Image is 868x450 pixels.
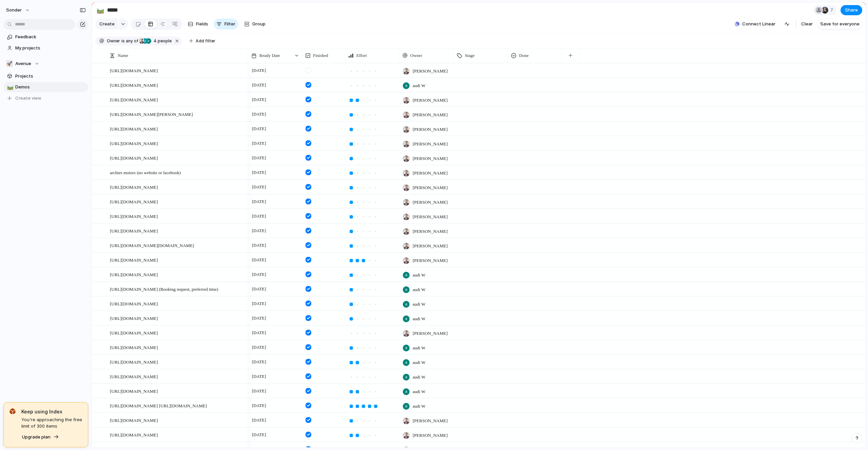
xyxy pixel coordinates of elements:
span: audi W [413,359,426,366]
span: [URL][DOMAIN_NAME] [110,416,158,424]
span: [URL][DOMAIN_NAME] [110,96,158,103]
span: audi W [413,82,426,89]
span: Owner [107,38,120,44]
span: [DATE] [250,183,268,191]
div: 🛤️ [97,5,104,15]
span: audi W [413,272,426,279]
span: [PERSON_NAME] [413,228,448,235]
span: [URL][DOMAIN_NAME] [110,329,158,336]
span: audi W [413,345,426,351]
span: audi W [413,403,426,410]
span: [DATE] [250,372,268,381]
span: [URL][DOMAIN_NAME] [110,139,158,147]
span: audi W [413,315,426,322]
span: [PERSON_NAME] [413,170,448,177]
button: Save for everyone [817,19,862,29]
span: Stage [465,52,475,59]
span: [DATE] [250,198,268,206]
span: sonder [6,7,22,14]
button: Filter [214,19,238,29]
span: Ready Date [259,52,280,59]
span: [URL][DOMAIN_NAME] [110,227,158,234]
a: Projects [3,71,88,81]
span: [URL][DOMAIN_NAME] [110,256,158,264]
span: [PERSON_NAME] [413,155,448,162]
span: [DATE] [250,358,268,366]
span: Upgrade plan [22,434,51,441]
span: [URL][DOMAIN_NAME] [110,372,158,380]
span: [DATE] [250,314,268,322]
span: [DATE] [250,168,268,177]
span: [PERSON_NAME] [413,141,448,147]
span: audi W [413,374,426,381]
span: Add filter [196,38,215,44]
span: [DATE] [250,329,268,337]
span: [URL][DOMAIN_NAME][PERSON_NAME] [110,110,193,118]
span: Create view [15,95,41,102]
span: Projects [15,73,86,80]
span: Owner [410,52,422,59]
span: [DATE] [250,300,268,308]
span: [DATE] [250,139,268,147]
span: [PERSON_NAME] [413,213,448,220]
span: [URL][DOMAIN_NAME][DOMAIN_NAME] [110,241,194,249]
span: [DATE] [250,285,268,293]
button: Share [841,5,862,15]
span: Fields [196,21,208,27]
span: 4 [152,38,158,43]
span: is [121,38,125,44]
span: Feedback [15,34,86,40]
span: Keep using Index [21,408,82,415]
span: [URL][DOMAIN_NAME] [110,431,158,438]
span: Filter [224,21,235,27]
span: Finished [313,52,328,59]
span: audi W [413,286,426,293]
span: [DATE] [250,212,268,220]
span: [PERSON_NAME] [413,257,448,264]
a: 🛤️Demos [3,82,88,92]
span: [DATE] [250,110,268,118]
span: [DATE] [250,402,268,410]
button: Fields [185,19,211,29]
span: Clear [801,21,813,27]
span: [DATE] [250,241,268,249]
span: [PERSON_NAME] [413,243,448,249]
span: [URL][DOMAIN_NAME] [110,270,158,278]
span: [PERSON_NAME] [413,199,448,206]
button: Create view [3,93,88,103]
button: Group [241,19,269,29]
span: [URL][DOMAIN_NAME] [110,154,158,162]
button: 🛤️ [95,5,106,16]
span: Create [99,21,115,27]
span: [PERSON_NAME] [413,97,448,104]
span: [URL][DOMAIN_NAME] [110,387,158,395]
span: [DATE] [250,227,268,235]
span: [URL][DOMAIN_NAME] [110,314,158,322]
span: [PERSON_NAME] [413,126,448,133]
span: [URL][DOMAIN_NAME] [110,66,158,74]
span: [PERSON_NAME] [413,432,448,439]
span: [PERSON_NAME] [413,111,448,118]
button: sonder [3,5,34,16]
span: [URL][DOMAIN_NAME] [110,183,158,191]
span: [URL][DOMAIN_NAME] [110,81,158,89]
span: Share [845,7,858,14]
span: [DATE] [250,270,268,279]
div: 🛤️ [7,83,12,91]
span: [URL][DOMAIN_NAME] [110,343,158,351]
span: [URL][DOMAIN_NAME] (Booking request, preferred time) [110,285,218,293]
button: isany of [120,37,139,45]
span: 7 [830,7,835,14]
span: [URL][DOMAIN_NAME] [110,198,158,205]
span: [DATE] [250,343,268,351]
span: [DATE] [250,96,268,104]
span: Group [252,21,265,27]
span: [URL][DOMAIN_NAME] [110,358,158,366]
span: Demos [15,84,86,90]
button: 4 people [139,37,173,45]
button: Upgrade plan [20,432,61,442]
span: Effort [356,52,367,59]
div: 🚀 [6,60,13,67]
span: [DATE] [250,81,268,89]
button: Add filter [185,36,219,46]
